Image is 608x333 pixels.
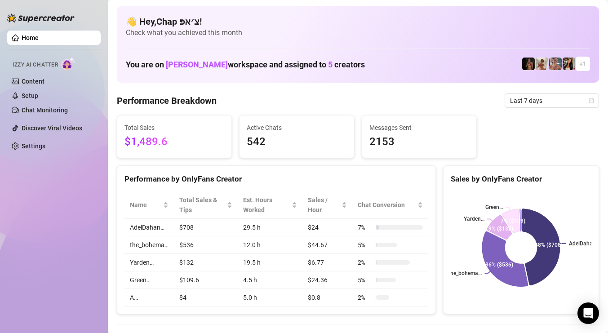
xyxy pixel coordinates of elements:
[302,289,352,306] td: $0.8
[238,236,302,254] td: 12.0 h
[124,236,174,254] td: the_bohema…
[358,293,372,302] span: 2 %
[22,34,39,41] a: Home
[352,191,428,219] th: Chat Conversion
[577,302,599,324] div: Open Intercom Messenger
[510,94,594,107] span: Last 7 days
[166,60,228,69] span: [PERSON_NAME]
[536,58,548,70] img: Green
[130,200,161,210] span: Name
[22,78,44,85] a: Content
[522,58,535,70] img: the_bohema
[485,204,503,211] text: Green…
[124,123,224,133] span: Total Sales
[358,275,372,285] span: 5 %
[174,236,238,254] td: $536
[302,236,352,254] td: $44.67
[328,60,333,69] span: 5
[238,289,302,306] td: 5.0 h
[124,254,174,271] td: Yarden…
[569,240,599,247] text: AdelDahan…
[7,13,75,22] img: logo-BBDzfeDw.svg
[124,289,174,306] td: A…
[464,216,484,222] text: Yarden…
[302,254,352,271] td: $6.77
[124,271,174,289] td: Green…
[124,219,174,236] td: AdelDahan…
[358,258,372,267] span: 2 %
[369,123,469,133] span: Messages Sent
[451,173,591,185] div: Sales by OnlyFans Creator
[179,195,225,215] span: Total Sales & Tips
[302,219,352,236] td: $24
[22,142,45,150] a: Settings
[174,219,238,236] td: $708
[124,133,224,151] span: $1,489.6
[308,195,340,215] span: Sales / Hour
[22,92,38,99] a: Setup
[126,15,590,28] h4: 👋 Hey, Chap צ׳אפ !
[238,219,302,236] td: 29.5 h
[247,133,346,151] span: 542
[174,271,238,289] td: $109.6
[302,191,352,219] th: Sales / Hour
[579,59,586,69] span: + 1
[22,124,82,132] a: Discover Viral Videos
[117,94,217,107] h4: Performance Breakdown
[13,61,58,69] span: Izzy AI Chatter
[549,58,562,70] img: Yarden
[174,191,238,219] th: Total Sales & Tips
[358,240,372,250] span: 5 %
[126,28,590,38] span: Check what you achieved this month
[358,200,416,210] span: Chat Conversion
[358,222,372,232] span: 7 %
[563,58,575,70] img: AdelDahan
[448,270,482,276] text: the_bohema…
[174,289,238,306] td: $4
[247,123,346,133] span: Active Chats
[302,271,352,289] td: $24.36
[589,98,594,103] span: calendar
[369,133,469,151] span: 2153
[174,254,238,271] td: $132
[238,271,302,289] td: 4.5 h
[124,173,428,185] div: Performance by OnlyFans Creator
[243,195,290,215] div: Est. Hours Worked
[124,191,174,219] th: Name
[126,60,365,70] h1: You are on workspace and assigned to creators
[238,254,302,271] td: 19.5 h
[22,107,68,114] a: Chat Monitoring
[62,57,75,70] img: AI Chatter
